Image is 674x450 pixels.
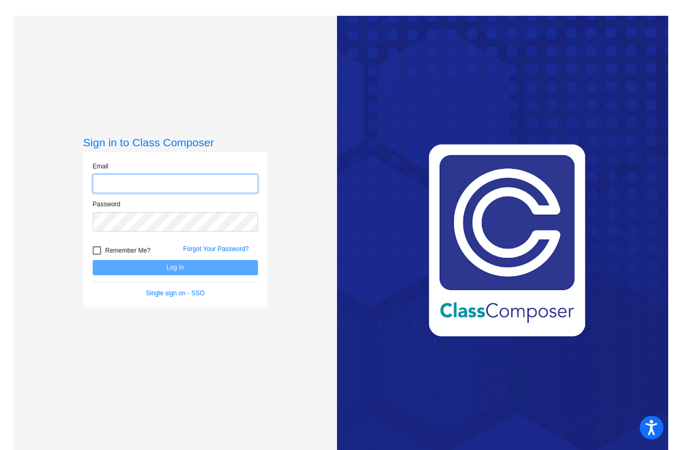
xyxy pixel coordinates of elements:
span: Remember Me? [105,244,151,257]
a: Forgot Your Password? [183,245,249,253]
button: Log In [93,260,258,275]
label: Email [93,162,108,171]
h3: Sign in to Class Composer [83,136,267,149]
a: Single sign on - SSO [146,289,204,297]
label: Password [93,199,121,209]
